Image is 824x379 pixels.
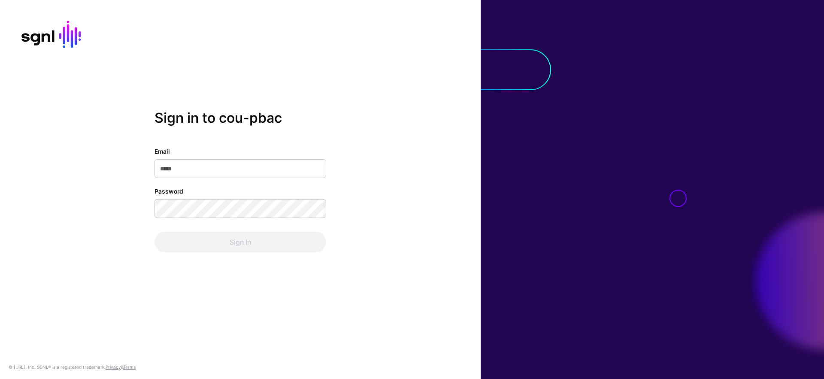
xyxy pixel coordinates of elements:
[154,109,326,126] h2: Sign in to cou-pbac
[123,364,136,370] a: Terms
[9,364,136,370] div: © [URL], Inc. SGNL® is a registered trademark. &
[154,187,183,196] label: Password
[154,147,170,156] label: Email
[106,364,121,370] a: Privacy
